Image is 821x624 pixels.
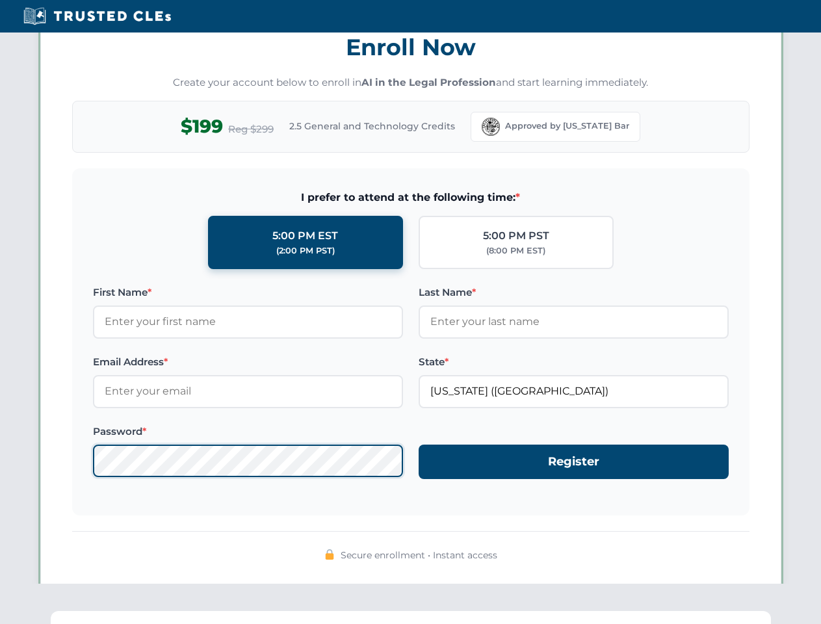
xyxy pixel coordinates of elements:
[419,285,729,300] label: Last Name
[486,244,545,257] div: (8:00 PM EST)
[181,112,223,141] span: $199
[228,122,274,137] span: Reg $299
[93,305,403,338] input: Enter your first name
[419,354,729,370] label: State
[483,227,549,244] div: 5:00 PM PST
[20,6,175,26] img: Trusted CLEs
[93,285,403,300] label: First Name
[361,76,496,88] strong: AI in the Legal Profession
[419,445,729,479] button: Register
[93,424,403,439] label: Password
[324,549,335,560] img: 🔒
[341,548,497,562] span: Secure enrollment • Instant access
[72,27,749,68] h3: Enroll Now
[276,244,335,257] div: (2:00 PM PST)
[272,227,338,244] div: 5:00 PM EST
[419,305,729,338] input: Enter your last name
[93,189,729,206] span: I prefer to attend at the following time:
[419,375,729,408] input: Florida (FL)
[289,119,455,133] span: 2.5 General and Technology Credits
[482,118,500,136] img: Florida Bar
[93,354,403,370] label: Email Address
[72,75,749,90] p: Create your account below to enroll in and start learning immediately.
[505,120,629,133] span: Approved by [US_STATE] Bar
[93,375,403,408] input: Enter your email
